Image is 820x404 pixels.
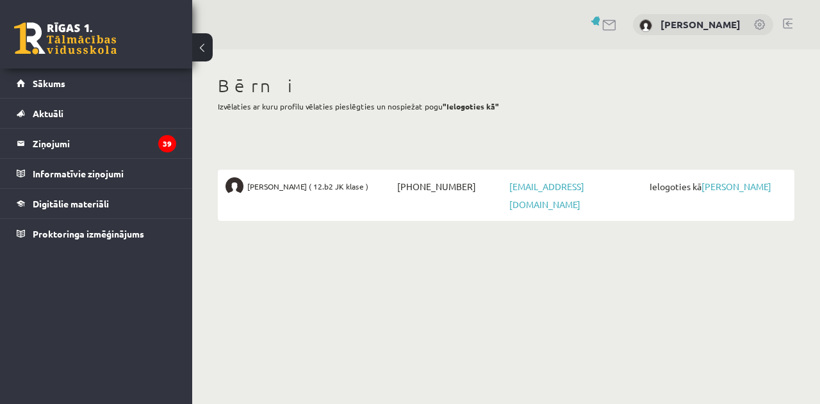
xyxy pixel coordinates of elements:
[33,159,176,188] legend: Informatīvie ziņojumi
[509,181,584,210] a: [EMAIL_ADDRESS][DOMAIN_NAME]
[701,181,771,192] a: [PERSON_NAME]
[14,22,117,54] a: Rīgas 1. Tālmācības vidusskola
[218,101,794,112] p: Izvēlaties ar kuru profilu vēlaties pieslēgties un nospiežat pogu
[443,101,499,111] b: "Ielogoties kā"
[17,69,176,98] a: Sākums
[33,198,109,209] span: Digitālie materiāli
[17,189,176,218] a: Digitālie materiāli
[158,135,176,152] i: 39
[17,129,176,158] a: Ziņojumi39
[17,219,176,248] a: Proktoringa izmēģinājums
[660,18,741,31] a: [PERSON_NAME]
[225,177,243,195] img: Matīss Liepiņš
[646,177,787,195] span: Ielogoties kā
[394,177,506,195] span: [PHONE_NUMBER]
[17,99,176,128] a: Aktuāli
[17,159,176,188] a: Informatīvie ziņojumi
[33,129,176,158] legend: Ziņojumi
[33,108,63,119] span: Aktuāli
[218,75,794,97] h1: Bērni
[247,177,368,195] span: [PERSON_NAME] ( 12.b2 JK klase )
[33,77,65,89] span: Sākums
[639,19,652,32] img: Sanda Liepiņa
[33,228,144,239] span: Proktoringa izmēģinājums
